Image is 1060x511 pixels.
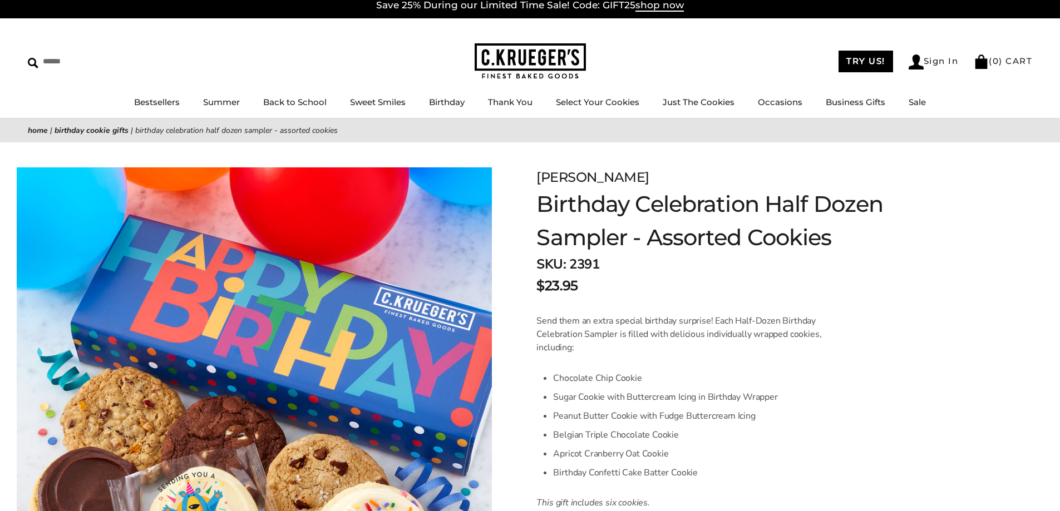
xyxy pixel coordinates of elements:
[553,425,841,444] li: Belgian Triple Chocolate Cookie
[536,497,650,509] em: This gift includes six cookies.
[758,97,802,107] a: Occasions
[536,187,891,254] h1: Birthday Celebration Half Dozen Sampler - Assorted Cookies
[134,97,180,107] a: Bestsellers
[553,463,841,482] li: Birthday Confetti Cake Batter Cookie
[569,255,599,273] span: 2391
[974,54,989,69] img: Bag
[429,97,465,107] a: Birthday
[536,314,841,354] p: Send them an extra special birthday surprise! Each Half-Dozen Birthday Celebration Sampler is fil...
[28,53,160,70] input: Search
[826,97,885,107] a: Business Gifts
[536,255,566,273] strong: SKU:
[475,43,586,80] img: C.KRUEGER'S
[553,406,841,425] li: Peanut Butter Cookie with Fudge Buttercream Icing
[556,97,639,107] a: Select Your Cookies
[28,125,48,136] a: Home
[350,97,406,107] a: Sweet Smiles
[263,97,327,107] a: Back to School
[839,51,893,72] a: TRY US!
[28,124,1032,137] nav: breadcrumbs
[993,56,999,66] span: 0
[28,58,38,68] img: Search
[536,276,578,296] span: $23.95
[536,167,891,187] div: [PERSON_NAME]
[203,97,240,107] a: Summer
[909,54,924,70] img: Account
[50,125,52,136] span: |
[488,97,533,107] a: Thank You
[135,125,338,136] span: Birthday Celebration Half Dozen Sampler - Assorted Cookies
[131,125,133,136] span: |
[553,369,841,388] li: Chocolate Chip Cookie
[55,125,129,136] a: Birthday Cookie Gifts
[663,97,734,107] a: Just The Cookies
[553,388,841,406] li: Sugar Cookie with Buttercream Icing in Birthday Wrapper
[553,444,841,463] li: Apricot Cranberry Oat Cookie
[974,56,1032,66] a: (0) CART
[909,54,959,70] a: Sign In
[909,97,926,107] a: Sale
